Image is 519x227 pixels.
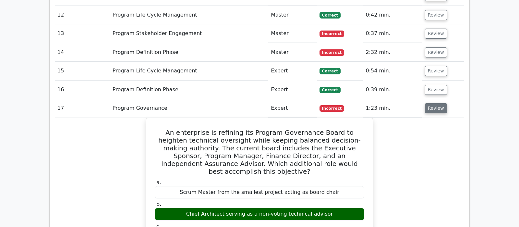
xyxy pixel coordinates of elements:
td: Program Governance [110,99,268,118]
td: Master [268,6,317,24]
span: Correct [320,87,341,93]
td: 0:42 min. [363,6,422,24]
span: Correct [320,68,341,74]
button: Review [425,47,447,57]
td: 0:39 min. [363,81,422,99]
td: Expert [268,81,317,99]
h5: An enterprise is refining its Program Governance Board to heighten technical oversight while keep... [154,129,365,175]
div: Scrum Master from the smallest project acting as board chair [155,186,364,199]
td: Program Definition Phase [110,81,268,99]
td: Expert [268,99,317,118]
td: 13 [55,24,110,43]
td: Master [268,43,317,62]
button: Review [425,10,447,20]
td: Program Life Cycle Management [110,6,268,24]
td: 12 [55,6,110,24]
button: Review [425,85,447,95]
td: 1:23 min. [363,99,422,118]
td: Program Life Cycle Management [110,62,268,80]
td: Expert [268,62,317,80]
td: 17 [55,99,110,118]
td: 16 [55,81,110,99]
button: Review [425,66,447,76]
td: 14 [55,43,110,62]
td: Master [268,24,317,43]
td: Program Definition Phase [110,43,268,62]
button: Review [425,29,447,39]
td: Program Stakeholder Engagement [110,24,268,43]
span: Correct [320,12,341,19]
td: 2:32 min. [363,43,422,62]
button: Review [425,103,447,113]
td: 0:54 min. [363,62,422,80]
span: Incorrect [320,31,344,37]
span: a. [156,179,161,185]
span: Incorrect [320,105,344,112]
span: Incorrect [320,49,344,56]
span: b. [156,201,161,207]
div: Chief Architect serving as a non-voting technical advisor [155,208,364,221]
td: 15 [55,62,110,80]
td: 0:37 min. [363,24,422,43]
